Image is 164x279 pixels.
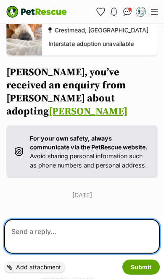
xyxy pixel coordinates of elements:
[122,260,160,275] button: Submit
[4,262,65,273] label: Add attachment
[30,135,148,151] strong: For your own safety, always communicate via the PetRescue website.
[94,5,107,19] a: Favourites
[111,8,117,16] img: notifications-46538b983faf8c2785f20acdc204bb7945ddae34d4c08c2a6579f10ce5e182be.svg
[107,5,121,19] button: Notifications
[94,5,148,19] ul: Account quick links
[6,191,158,199] p: [DATE]
[6,6,67,18] img: logo-e224e6f780fb5917bec1dbf3a21bbac754714ae5b6737aabdf751b685950b380.svg
[134,5,148,19] button: My account
[137,8,145,16] img: Kira Williams profile pic
[121,5,134,19] a: Conversations
[48,40,134,47] span: Interstate adoption unavailable
[30,134,149,170] p: Avoid sharing personal information such as phone numbers and personal address.
[123,8,132,16] img: chat-41dd97257d64d25036548639549fe6c8038ab92f7586957e7f3b1b290dea8141.svg
[48,24,148,36] div: Crestmead, [GEOGRAPHIC_DATA]
[49,105,127,118] a: [PERSON_NAME]
[148,5,161,18] button: Menu
[6,6,67,18] a: PetRescue
[16,264,61,271] span: Add attachment
[6,66,158,119] h1: [PERSON_NAME], you’ve received an enquiry from [PERSON_NAME] about adopting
